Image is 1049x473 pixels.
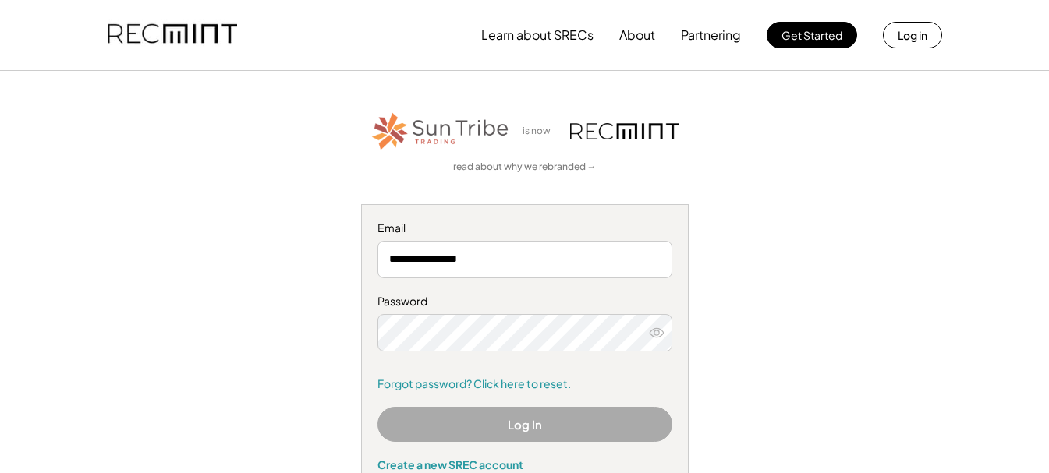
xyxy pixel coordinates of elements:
div: Password [377,294,672,309]
img: STT_Horizontal_Logo%2B-%2BColor.png [370,110,511,153]
button: Get Started [767,22,857,48]
button: Learn about SRECs [481,19,594,51]
button: Partnering [681,19,741,51]
button: Log In [377,407,672,442]
div: Email [377,221,672,236]
img: recmint-logotype%403x.png [570,123,679,139]
a: read about why we rebranded → [453,161,597,174]
button: About [619,19,655,51]
div: is now [519,125,562,138]
a: Forgot password? Click here to reset. [377,376,672,392]
div: Create a new SREC account [377,457,672,471]
button: Log in [883,22,942,48]
img: recmint-logotype%403x.png [108,9,237,62]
